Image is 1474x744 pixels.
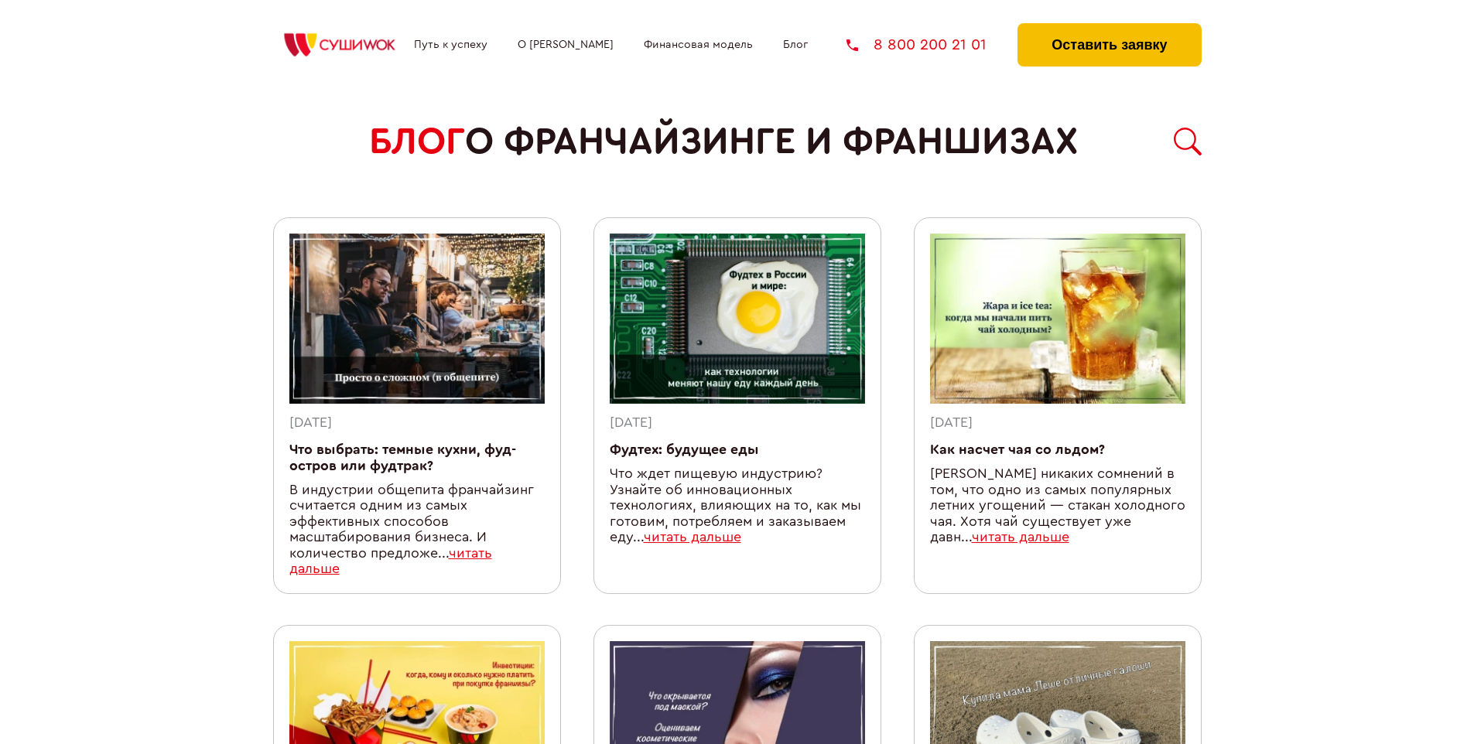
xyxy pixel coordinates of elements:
[644,39,753,51] a: Финансовая модель
[289,483,545,578] div: В индустрии общепита франчайзинг считается одним из самых эффективных способов масштабирования би...
[289,443,516,473] a: Что выбрать: темные кухни, фуд-остров или фудтрак?
[846,37,987,53] a: 8 800 200 21 01
[610,466,865,546] div: Что ждет пищевую индустрию? Узнайте об инновационных технологиях, влияющих на то, как мы готовим,...
[930,415,1185,432] div: [DATE]
[930,466,1185,546] div: [PERSON_NAME] никаких сомнений в том, что одно из самых популярных летних угощений ― стакан холод...
[518,39,614,51] a: О [PERSON_NAME]
[874,37,987,53] span: 8 800 200 21 01
[465,121,1078,163] span: о франчайзинге и франшизах
[644,531,741,544] a: читать дальше
[1017,23,1201,67] button: Оставить заявку
[369,121,465,163] span: БЛОГ
[610,415,865,432] div: [DATE]
[610,443,759,456] a: Фудтех: будущее еды
[783,39,808,51] a: Блог
[289,415,545,432] div: [DATE]
[414,39,487,51] a: Путь к успеху
[972,531,1069,544] a: читать дальше
[930,443,1105,456] a: Как насчет чая со льдом?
